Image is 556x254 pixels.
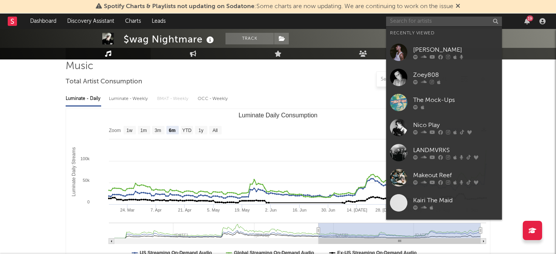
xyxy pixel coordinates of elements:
button: Track [225,33,274,44]
div: Recently Viewed [390,29,498,38]
text: 3m [155,128,161,133]
a: Discovery Assistant [62,14,120,29]
span: Spotify Charts & Playlists not updating on Sodatone [104,3,254,10]
a: Leads [146,14,171,29]
text: 1m [141,128,147,133]
div: Kairi The Maid [413,196,498,205]
text: 7. Apr [151,208,162,212]
text: 1w [127,128,133,133]
text: 5. May [207,208,220,212]
a: LANDMVRKS [386,140,502,165]
text: 14. [DATE] [347,208,367,212]
input: Search for artists [386,17,502,26]
text: 50k [83,178,90,183]
div: Nico Play [413,120,498,130]
div: The Sound Of Animals Fighting [413,219,498,238]
div: LANDMVRKS [413,146,498,155]
text: 21. Apr [178,208,192,212]
div: The Mock-Ups [413,95,498,105]
div: [PERSON_NAME] [413,45,498,54]
text: YTD [182,128,192,133]
div: 19 [527,15,533,21]
a: Kairi The Maid [386,190,502,215]
span: : Some charts are now updating. We are continuing to work on the issue [104,3,453,10]
input: Search by song name or URL [377,76,458,83]
a: The Mock-Ups [386,90,502,115]
a: [PERSON_NAME] [386,40,502,65]
div: OCC - Weekly [198,92,229,105]
text: 6m [169,128,175,133]
text: 100k [80,156,90,161]
text: 0 [87,200,90,204]
a: Nico Play [386,115,502,140]
button: 19 [524,18,530,24]
div: Luminate - Daily [66,92,101,105]
span: Dismiss [456,3,460,10]
text: Zoom [109,128,121,133]
a: Makeout Reef [386,165,502,190]
text: 2. Jun [265,208,276,212]
text: 28. [DATE] [375,208,396,212]
a: The Sound Of Animals Fighting [386,215,502,246]
a: Dashboard [25,14,62,29]
text: 16. Jun [293,208,307,212]
div: Zoey808 [413,70,498,80]
text: 24. Mar [120,208,135,212]
text: 30. Jun [321,208,335,212]
div: $wag Nightmare [124,33,216,46]
text: Luminate Daily Consumption [239,112,318,119]
text: Luminate Daily Streams [71,147,76,196]
text: All [212,128,217,133]
a: Zoey808 [386,65,502,90]
text: 1y [198,128,203,133]
a: Charts [120,14,146,29]
div: Luminate - Weekly [109,92,149,105]
div: Makeout Reef [413,171,498,180]
text: 19. May [235,208,250,212]
span: Music [66,62,93,71]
